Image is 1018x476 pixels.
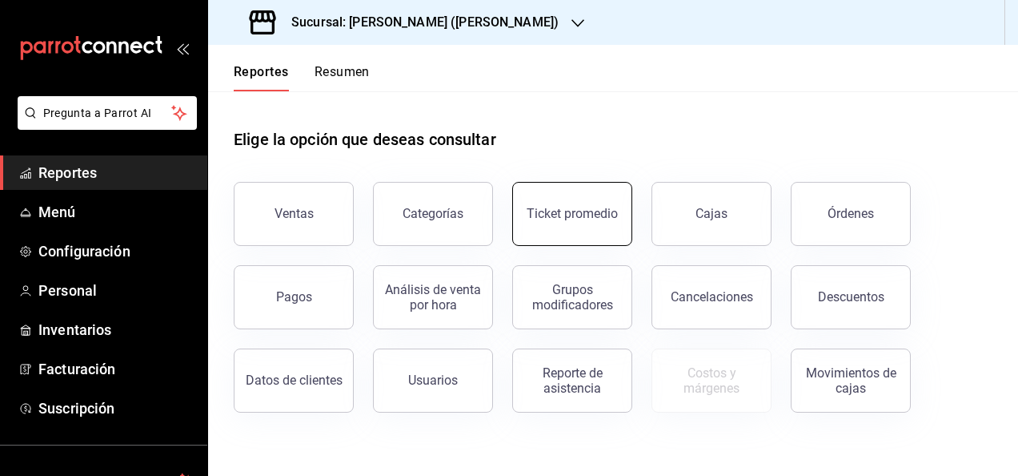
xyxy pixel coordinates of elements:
[791,265,911,329] button: Descuentos
[651,265,772,329] button: Cancelaciones
[801,365,900,396] div: Movimientos de cajas
[38,240,194,262] span: Configuración
[276,289,312,305] div: Pagos
[176,42,189,54] button: open_drawer_menu
[43,105,172,122] span: Pregunta a Parrot AI
[234,182,354,246] button: Ventas
[695,206,727,221] div: Cajas
[523,282,622,313] div: Grupos modificadores
[234,64,289,91] button: Reportes
[512,265,632,329] button: Grupos modificadores
[651,182,772,246] button: Cajas
[651,349,772,413] button: Contrata inventarios para ver este reporte
[11,116,197,133] a: Pregunta a Parrot AI
[662,365,761,396] div: Costos y márgenes
[373,349,493,413] button: Usuarios
[315,64,370,91] button: Resumen
[234,349,354,413] button: Datos de clientes
[275,206,314,221] div: Ventas
[279,13,559,32] h3: Sucursal: [PERSON_NAME] ([PERSON_NAME])
[818,289,884,305] div: Descuentos
[791,349,911,413] button: Movimientos de cajas
[512,349,632,413] button: Reporte de asistencia
[38,397,194,419] span: Suscripción
[18,96,197,130] button: Pregunta a Parrot AI
[383,282,483,313] div: Análisis de venta por hora
[38,319,194,341] span: Inventarios
[408,373,458,388] div: Usuarios
[791,182,911,246] button: Órdenes
[523,365,622,396] div: Reporte de asistencia
[38,358,194,380] span: Facturación
[246,373,343,388] div: Datos de clientes
[373,265,493,329] button: Análisis de venta por hora
[373,182,493,246] button: Categorías
[403,206,463,221] div: Categorías
[671,289,753,305] div: Cancelaciones
[512,182,632,246] button: Ticket promedio
[38,162,194,184] span: Reportes
[234,127,496,151] h1: Elige la opción que deseas consultar
[828,206,874,221] div: Órdenes
[527,206,618,221] div: Ticket promedio
[38,201,194,223] span: Menú
[234,64,370,91] div: navigation tabs
[38,280,194,301] span: Personal
[234,265,354,329] button: Pagos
